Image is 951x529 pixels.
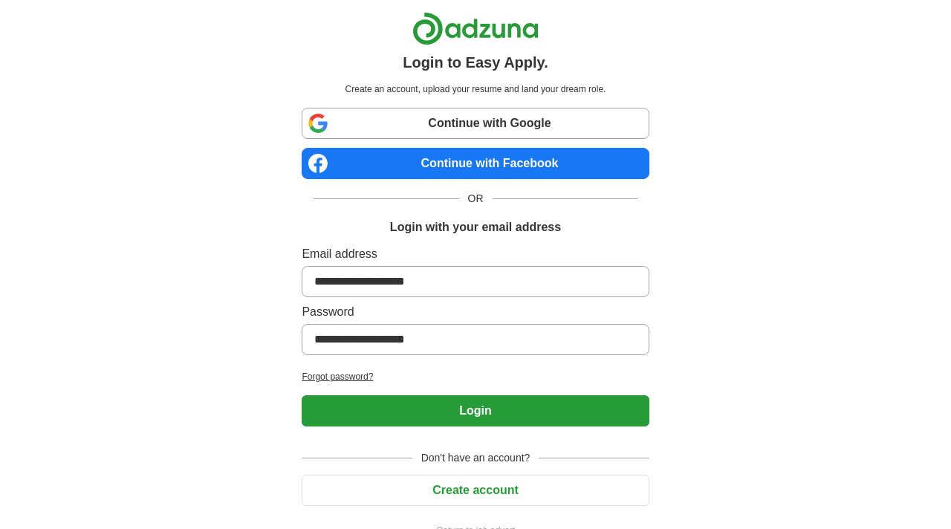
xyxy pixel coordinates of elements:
button: Login [302,395,649,426]
button: Create account [302,475,649,506]
span: OR [459,191,493,207]
span: Don't have an account? [412,450,539,466]
img: Adzuna logo [412,12,539,45]
a: Forgot password? [302,370,649,383]
label: Password [302,303,649,321]
p: Create an account, upload your resume and land your dream role. [305,82,646,96]
h1: Login to Easy Apply. [403,51,548,74]
a: Continue with Google [302,108,649,139]
a: Continue with Facebook [302,148,649,179]
label: Email address [302,245,649,263]
h1: Login with your email address [390,218,561,236]
a: Create account [302,484,649,496]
